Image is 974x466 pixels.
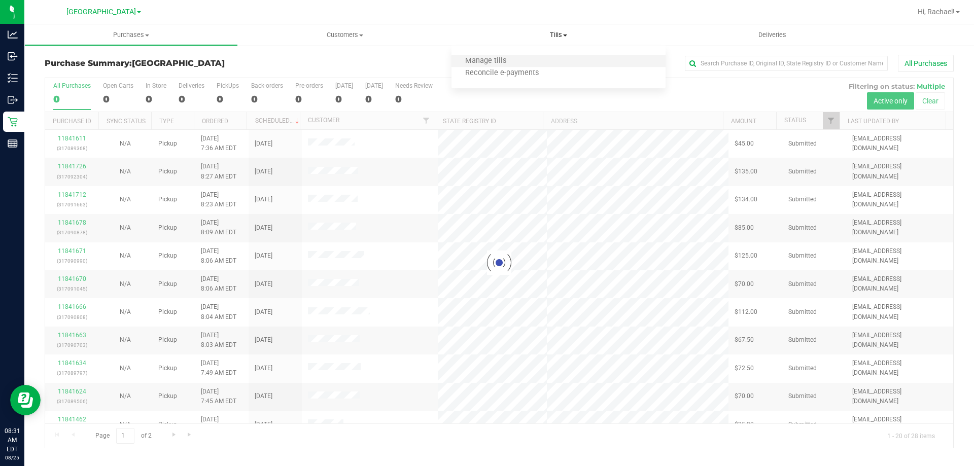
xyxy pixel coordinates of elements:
span: Hi, Rachael! [918,8,955,16]
iframe: Resource center [10,385,41,415]
button: All Purchases [898,55,954,72]
a: Customers [238,24,451,46]
a: Tills Manage tills Reconcile e-payments [451,24,665,46]
span: [GEOGRAPHIC_DATA] [66,8,136,16]
h3: Purchase Summary: [45,59,347,68]
inline-svg: Inbound [8,51,18,61]
input: Search Purchase ID, Original ID, State Registry ID or Customer Name... [685,56,888,71]
span: Manage tills [451,57,520,65]
span: Customers [238,30,451,40]
p: 08/25 [5,454,20,461]
p: 08:31 AM EDT [5,426,20,454]
inline-svg: Inventory [8,73,18,83]
inline-svg: Analytics [8,29,18,40]
a: Purchases [24,24,238,46]
span: Deliveries [745,30,800,40]
span: Tills [451,30,665,40]
a: Deliveries [666,24,879,46]
inline-svg: Reports [8,138,18,149]
span: [GEOGRAPHIC_DATA] [132,58,225,68]
inline-svg: Outbound [8,95,18,105]
span: Reconcile e-payments [451,69,552,78]
span: Purchases [25,30,237,40]
inline-svg: Retail [8,117,18,127]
